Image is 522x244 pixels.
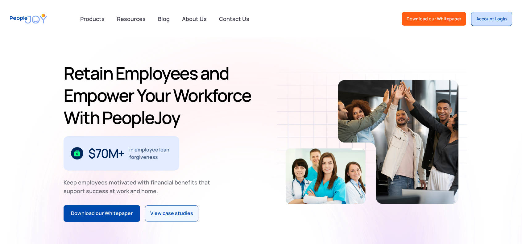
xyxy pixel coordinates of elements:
div: $70M+ [88,148,124,158]
img: Retain-Employees-PeopleJoy [286,148,366,204]
a: About Us [178,12,210,26]
div: Download our Whitepaper [71,209,133,217]
a: Blog [154,12,173,26]
div: in employee loan forgiveness [129,146,172,161]
a: Account Login [471,12,512,26]
div: Products [77,13,108,25]
img: Retain-Employees-PeopleJoy [338,80,458,204]
div: Account Login [476,16,507,22]
a: View case studies [145,205,198,221]
a: Download our Whitepaper [402,12,466,26]
a: Contact Us [215,12,253,26]
a: Download our Whitepaper [64,205,140,222]
div: Keep employees motivated with financial benefits that support success at work and home. [64,178,215,195]
a: Resources [113,12,149,26]
div: 1 / 3 [64,136,179,171]
div: View case studies [150,209,193,217]
a: home [10,10,47,27]
div: Download our Whitepaper [407,16,461,22]
h1: Retain Employees and Empower Your Workforce With PeopleJoy [64,62,259,129]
